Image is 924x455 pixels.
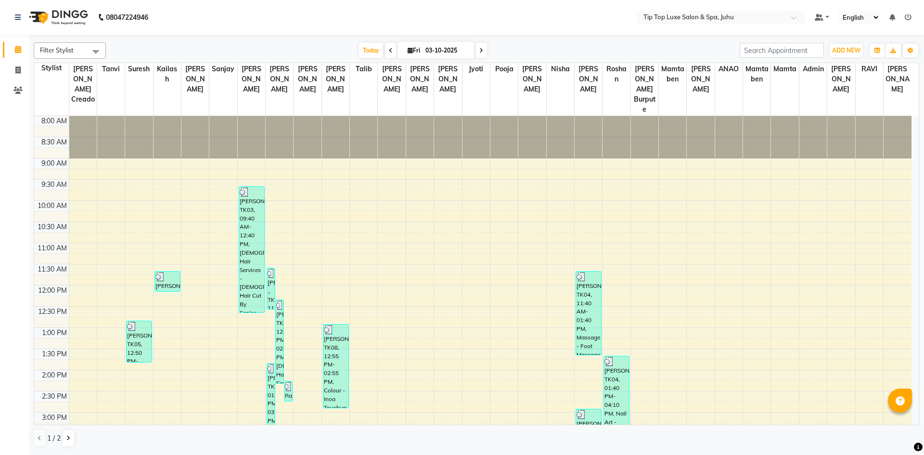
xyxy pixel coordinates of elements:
span: Kailash [154,63,181,85]
div: [PERSON_NAME], TK06, 12:20 PM-02:20 PM, [DEMOGRAPHIC_DATA] Hair Services - [DEMOGRAPHIC_DATA] Hai... [276,300,283,383]
span: Nisha [547,63,574,75]
span: [PERSON_NAME] burpute [631,63,658,116]
span: Filter Stylist [40,46,74,54]
div: 9:30 AM [39,180,69,190]
div: 8:30 AM [39,137,69,147]
span: [PERSON_NAME] [322,63,349,95]
div: 3:00 PM [40,413,69,423]
span: [PERSON_NAME] [266,63,293,95]
div: 12:30 PM [36,307,69,317]
button: ADD NEW [830,44,863,57]
span: [PERSON_NAME] [575,63,602,95]
span: [PERSON_NAME] [827,63,855,95]
span: admin [799,63,827,75]
span: Talib [350,63,377,75]
span: [PERSON_NAME] [294,63,321,95]
span: Roshan [603,63,630,85]
span: Mamtaben [659,63,686,85]
span: [PERSON_NAME] [378,63,405,95]
input: Search Appointment [740,43,824,58]
div: 2:30 PM [40,391,69,402]
div: 1:00 PM [40,328,69,338]
span: [PERSON_NAME] [238,63,265,95]
span: mamta [771,63,798,75]
span: Sanjay [209,63,237,75]
span: 1 / 2 [47,433,61,443]
span: [PERSON_NAME] [518,63,546,95]
div: 8:00 AM [39,116,69,126]
div: 11:30 AM [36,264,69,274]
input: 2025-10-03 [423,43,471,58]
div: 2:00 PM [40,370,69,380]
div: [PERSON_NAME], TK01, 11:40 AM-12:10 PM, Threading - Eyebrow For [DEMOGRAPHIC_DATA] (₹100) [155,272,180,291]
span: Tanvi [97,63,125,75]
span: Today [359,43,383,58]
div: 10:00 AM [36,201,69,211]
span: [PERSON_NAME] [181,63,209,95]
div: 11:00 AM [36,243,69,253]
span: ANAO [715,63,743,75]
span: ADD NEW [832,47,860,54]
span: [PERSON_NAME] [434,63,462,95]
span: Jyoti [462,63,490,75]
div: [PERSON_NAME], TK05, 01:50 PM-03:20 PM, Groom Services - [PERSON_NAME] Trimming (₹200),Colour - I... [267,364,275,426]
span: [PERSON_NAME] [687,63,714,95]
span: [PERSON_NAME] [884,63,911,95]
div: 1:30 PM [40,349,69,359]
span: RAVI [856,63,883,75]
iframe: chat widget [884,416,914,445]
span: Suresh [125,63,153,75]
div: Stylist [34,63,69,73]
span: Pooja [490,63,518,75]
div: [PERSON_NAME], TK03, 09:40 AM-12:40 PM, [DEMOGRAPHIC_DATA] Hair Services - [DEMOGRAPHIC_DATA] Hai... [239,187,264,312]
b: 08047224946 [106,4,148,31]
span: [PERSON_NAME] [406,63,434,95]
div: [PERSON_NAME] ., TK02, 11:35 AM-12:35 PM, [DEMOGRAPHIC_DATA] Hair Services - [DEMOGRAPHIC_DATA] H... [267,268,275,309]
div: Rajas [PERSON_NAME], TK07, 02:15 PM-02:45 PM, Groom Services - [PERSON_NAME] Trimming (₹200) [284,381,292,401]
span: Fri [405,47,423,54]
div: [PERSON_NAME], TK04, 11:40 AM-01:40 PM, Massage - Foot Massage By Balm (Unisex) (₹1000) [576,272,601,355]
span: Mamtaben [743,63,770,85]
div: 12:00 PM [36,286,69,296]
img: logo [25,4,90,31]
div: 10:30 AM [36,222,69,232]
div: 9:00 AM [39,158,69,169]
div: [PERSON_NAME], TK08, 12:55 PM-02:55 PM, Colour - Inoa Touchup Upto 2 Inches For [DEMOGRAPHIC_DATA... [323,325,348,408]
span: [PERSON_NAME] creado [69,63,97,105]
div: [PERSON_NAME], TK05, 12:50 PM-01:50 PM, [DEMOGRAPHIC_DATA] Hair Services - [DEMOGRAPHIC_DATA] Hai... [127,321,152,362]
